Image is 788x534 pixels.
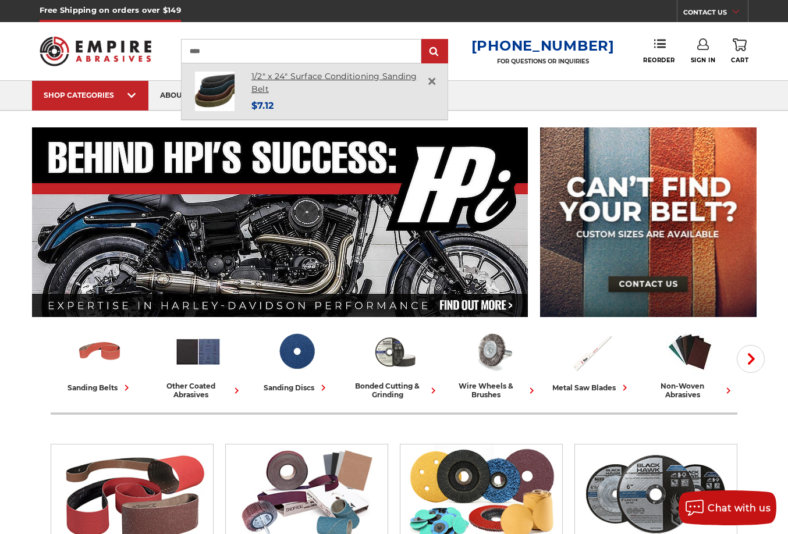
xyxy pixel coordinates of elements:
a: non-woven abrasives [645,327,734,399]
div: wire wheels & brushes [449,382,538,399]
div: SHOP CATEGORIES [44,91,137,99]
p: FOR QUESTIONS OR INQUIRIES [471,58,615,65]
img: Other Coated Abrasives [174,327,222,376]
a: sanding belts [55,327,144,394]
a: metal saw blades [547,327,636,394]
img: Wire Wheels & Brushes [469,327,517,376]
div: bonded cutting & grinding [350,382,439,399]
span: $7.12 [251,100,274,111]
img: Bonded Cutting & Grinding [371,327,419,376]
span: Chat with us [708,503,771,514]
a: sanding discs [252,327,341,394]
div: metal saw blades [552,382,631,394]
span: × [427,70,437,92]
img: promo banner for custom belts. [540,127,757,317]
img: Sanding Discs [272,327,321,376]
a: Reorder [643,38,675,63]
div: non-woven abrasives [645,382,734,399]
a: bonded cutting & grinding [350,327,439,399]
img: Sanding Belts [76,327,124,376]
a: 1/2" x 24" Surface Conditioning Sanding Belt [251,71,417,95]
div: sanding belts [68,382,133,394]
span: Sign In [691,56,716,64]
a: wire wheels & brushes [449,327,538,399]
a: Cart [731,38,748,64]
span: Cart [731,56,748,64]
img: Non-woven Abrasives [666,327,714,376]
button: Next [737,345,765,373]
div: sanding discs [264,382,329,394]
img: Empire Abrasives [40,29,152,73]
img: Banner for an interview featuring Horsepower Inc who makes Harley performance upgrades featured o... [32,127,528,317]
input: Submit [423,40,446,63]
a: about us [148,81,209,111]
img: Metal Saw Blades [567,327,616,376]
div: other coated abrasives [154,382,243,399]
a: other coated abrasives [154,327,243,399]
button: Chat with us [679,490,776,525]
span: Reorder [643,56,675,64]
a: [PHONE_NUMBER] [471,37,615,54]
a: CONTACT US [683,6,748,22]
img: Surface Conditioning Sanding Belts [195,72,235,111]
a: Close [423,72,441,91]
